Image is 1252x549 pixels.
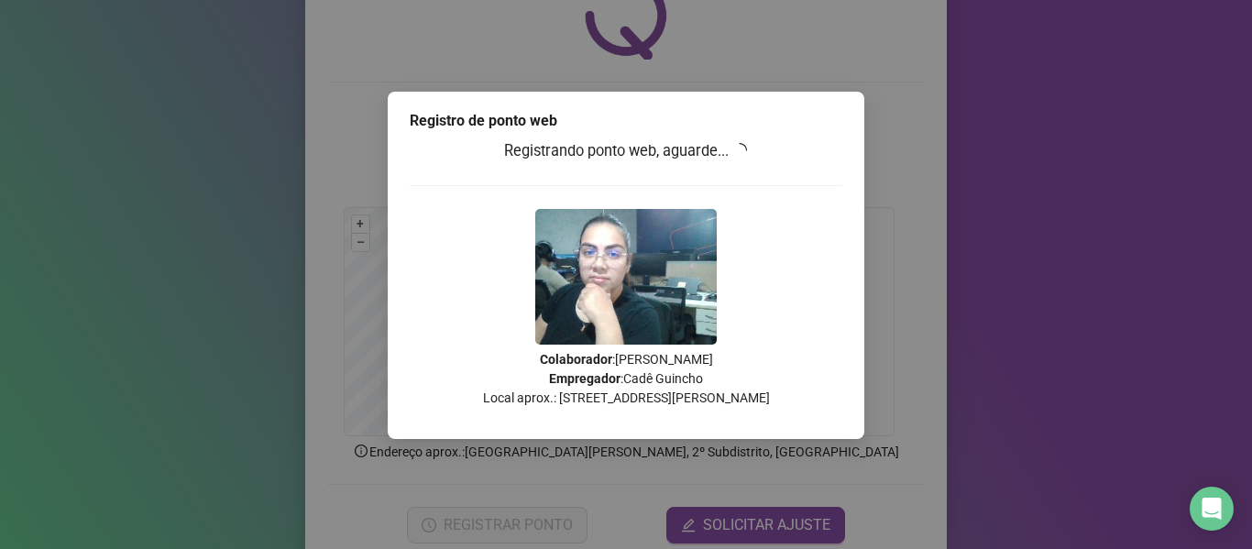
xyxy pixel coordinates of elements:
[540,352,612,367] strong: Colaborador
[549,371,621,386] strong: Empregador
[1190,487,1234,531] div: Open Intercom Messenger
[410,139,842,163] h3: Registrando ponto web, aguarde...
[535,209,717,345] img: Z
[732,142,749,159] span: loading
[410,350,842,408] p: : [PERSON_NAME] : Cadê Guincho Local aprox.: [STREET_ADDRESS][PERSON_NAME]
[410,110,842,132] div: Registro de ponto web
